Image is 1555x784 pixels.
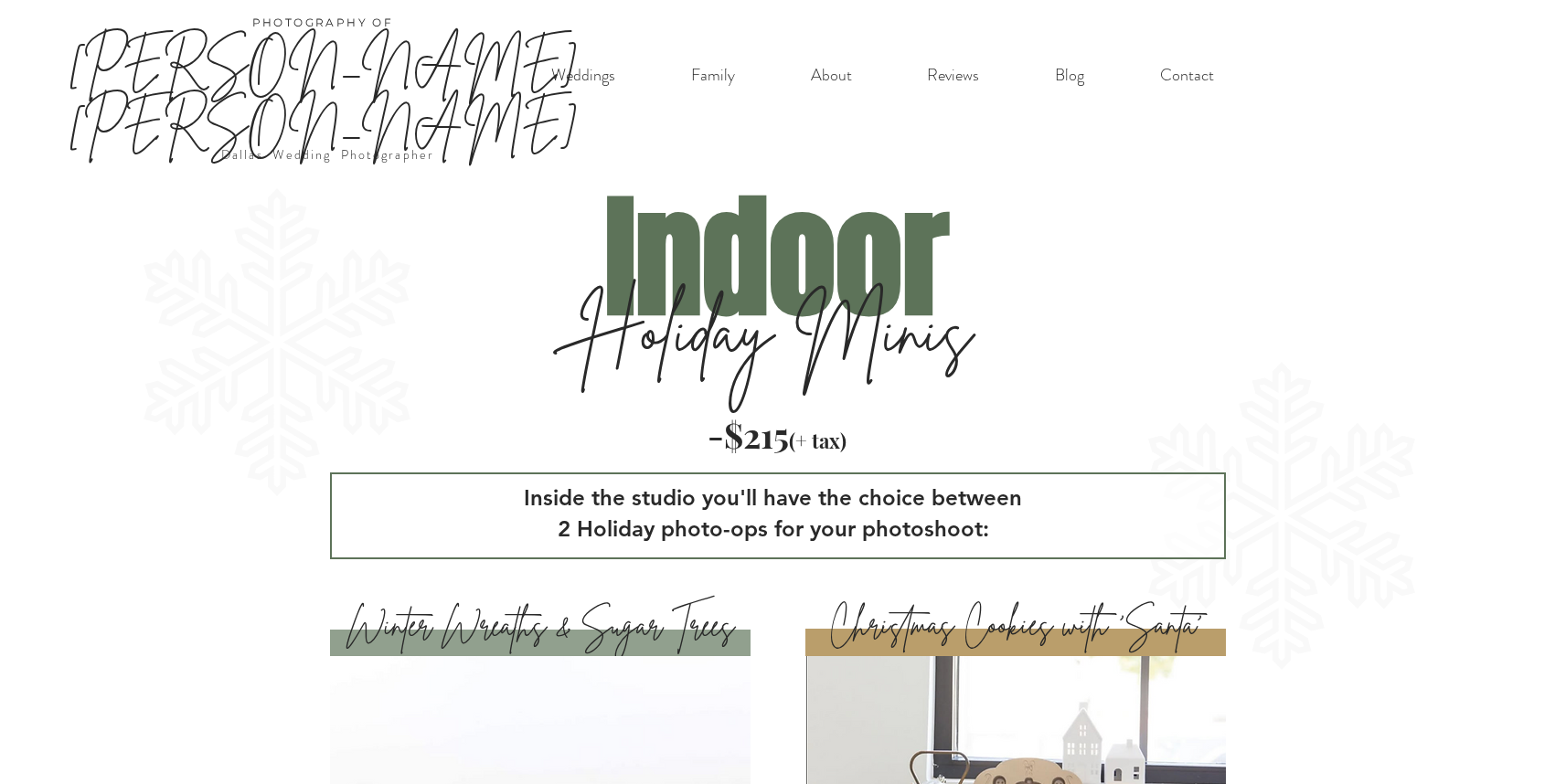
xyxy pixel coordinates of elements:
span: Winter Wreaths & Sugar Trees [346,603,734,647]
p: Contact [1151,57,1223,94]
a: Family [654,57,773,94]
a: Contact [1123,57,1252,94]
a: About [773,57,889,94]
span: -$215 [708,412,789,457]
p: Family [682,57,744,94]
p: Blog [1046,57,1093,94]
span: Inside the studio you'll have the choice between 2 Holiday photo-ops for your photoshoot: [524,484,1022,543]
nav: Site [514,57,1252,94]
p: Reviews [918,57,988,94]
a: Dallas Wedding Photographer [221,145,434,164]
iframe: Wix Chat [1469,698,1555,784]
span: Indoor [605,161,949,357]
span: PHOTOGRAPHY OF [252,16,394,29]
a: Blog [1017,57,1123,94]
span: Christmas Cookies with 'Santa' [829,602,1202,646]
p: About [802,57,861,94]
a: Reviews [889,57,1017,94]
span: (+ tax) [789,427,847,454]
span: Holiday Minis [581,283,973,378]
a: [PERSON_NAME] [PERSON_NAME] [68,31,578,154]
